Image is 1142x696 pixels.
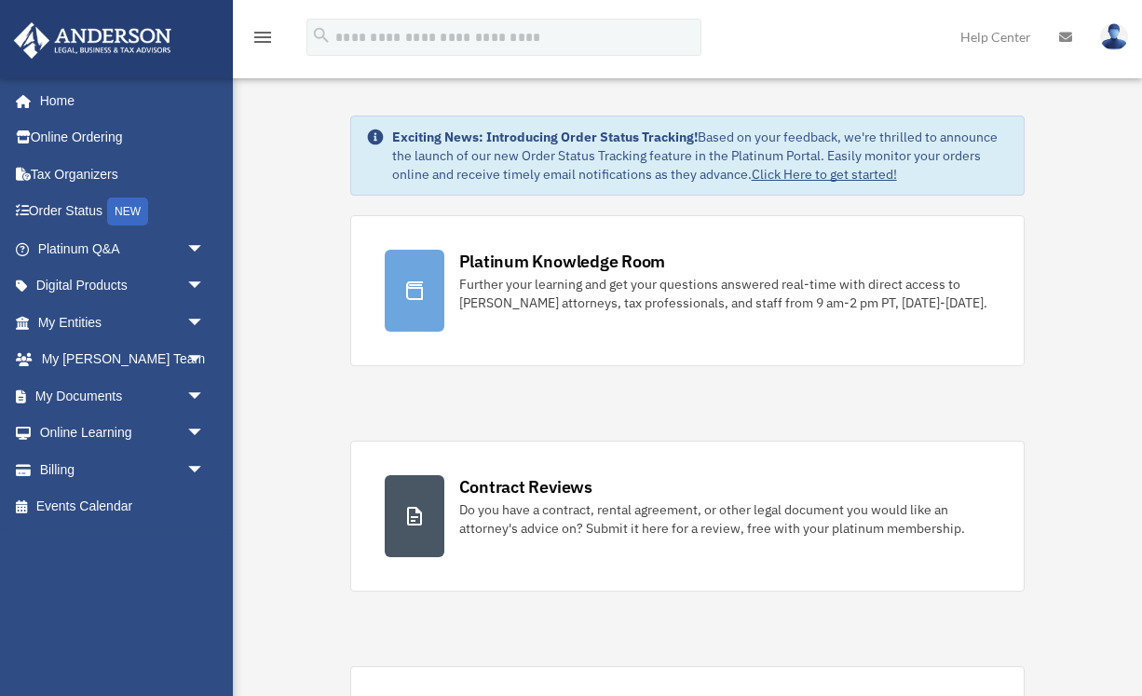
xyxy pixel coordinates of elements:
span: arrow_drop_down [186,267,224,306]
i: search [311,25,332,46]
div: NEW [107,198,148,225]
span: arrow_drop_down [186,451,224,489]
a: Order StatusNEW [13,193,233,231]
div: Platinum Knowledge Room [459,250,666,273]
a: Click Here to get started! [752,166,897,183]
a: Platinum Q&Aarrow_drop_down [13,230,233,267]
a: Platinum Knowledge Room Further your learning and get your questions answered real-time with dire... [350,215,1026,366]
a: Online Learningarrow_drop_down [13,415,233,452]
a: Digital Productsarrow_drop_down [13,267,233,305]
img: User Pic [1100,23,1128,50]
i: menu [252,26,274,48]
div: Further your learning and get your questions answered real-time with direct access to [PERSON_NAM... [459,275,991,312]
a: menu [252,33,274,48]
span: arrow_drop_down [186,415,224,453]
div: Contract Reviews [459,475,592,498]
div: Do you have a contract, rental agreement, or other legal document you would like an attorney's ad... [459,500,991,538]
span: arrow_drop_down [186,377,224,416]
span: arrow_drop_down [186,341,224,379]
strong: Exciting News: Introducing Order Status Tracking! [392,129,698,145]
a: Online Ordering [13,119,233,157]
a: My Entitiesarrow_drop_down [13,304,233,341]
a: Billingarrow_drop_down [13,451,233,488]
a: Home [13,82,224,119]
a: Contract Reviews Do you have a contract, rental agreement, or other legal document you would like... [350,441,1026,592]
div: Based on your feedback, we're thrilled to announce the launch of our new Order Status Tracking fe... [392,128,1010,184]
a: My [PERSON_NAME] Teamarrow_drop_down [13,341,233,378]
a: Events Calendar [13,488,233,525]
a: Tax Organizers [13,156,233,193]
span: arrow_drop_down [186,230,224,268]
img: Anderson Advisors Platinum Portal [8,22,177,59]
a: My Documentsarrow_drop_down [13,377,233,415]
span: arrow_drop_down [186,304,224,342]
